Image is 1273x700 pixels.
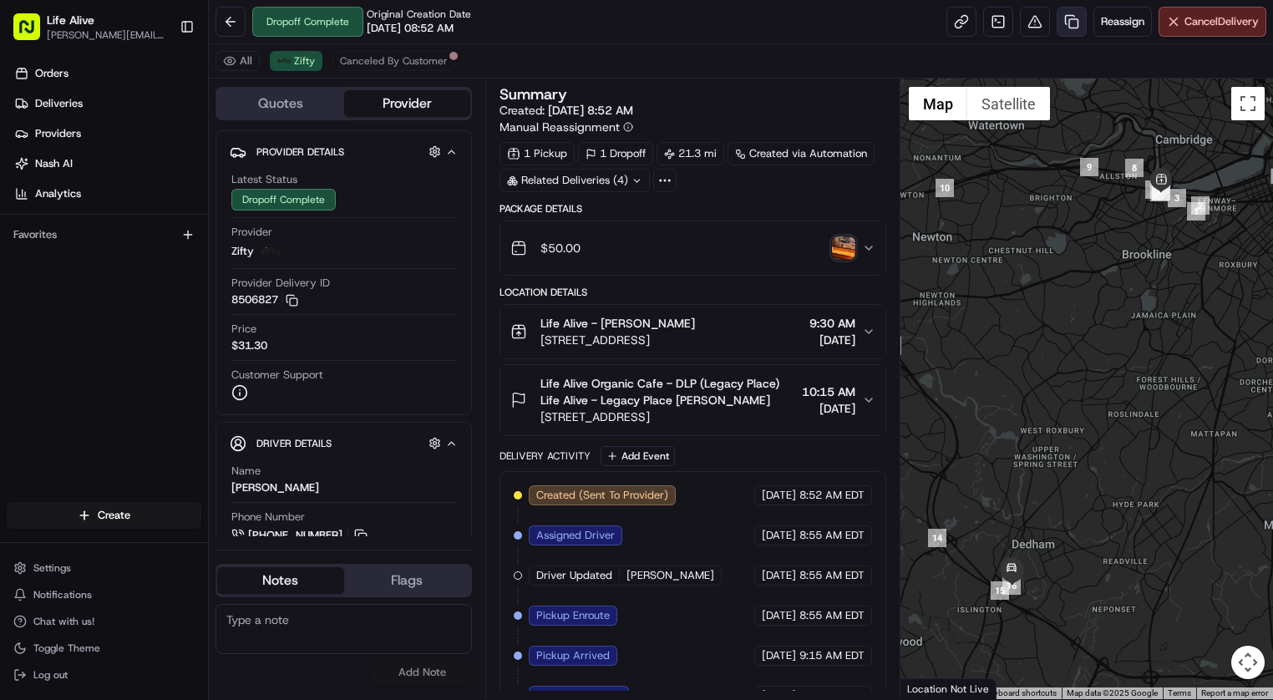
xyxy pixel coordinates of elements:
[1152,182,1170,200] div: 6
[657,142,724,165] div: 21.3 mi
[217,90,344,117] button: Quotes
[7,60,208,87] a: Orders
[141,375,155,388] div: 💻
[17,375,30,388] div: 📗
[540,332,695,348] span: [STREET_ADDRESS]
[799,528,865,543] span: 8:55 AM EDT
[231,510,305,525] span: Phone Number
[166,414,202,427] span: Pylon
[799,568,865,583] span: 8:55 AM EDT
[98,508,130,523] span: Create
[35,186,81,201] span: Analytics
[231,322,256,337] span: Price
[500,365,885,435] button: Life Alive Organic Cafe - DLP (Legacy Place) Life Alive - Legacy Place [PERSON_NAME][STREET_ADDRE...
[1093,7,1152,37] button: Reassign
[799,488,865,503] span: 8:52 AM EDT
[578,142,653,165] div: 1 Dropoff
[344,567,471,594] button: Flags
[248,528,342,543] span: [PHONE_NUMBER]
[500,286,886,299] div: Location Details
[1145,180,1164,199] div: 7
[905,677,960,699] a: Open this area in Google Maps (opens a new window)
[601,446,675,466] button: Add Event
[1067,688,1158,697] span: Map data ©2025 Google
[1231,87,1265,120] button: Toggle fullscreen view
[10,367,134,397] a: 📗Knowledge Base
[231,172,297,187] span: Latest Status
[33,668,68,682] span: Log out
[231,225,272,240] span: Provider
[284,165,304,185] button: Start new chat
[500,87,567,102] h3: Summary
[7,7,173,47] button: Life Alive[PERSON_NAME][EMAIL_ADDRESS][DOMAIN_NAME]
[900,678,997,699] div: Location Not Live
[762,528,796,543] span: [DATE]
[75,160,274,176] div: Start new chat
[7,663,201,687] button: Log out
[17,17,50,50] img: Nash
[500,142,575,165] div: 1 Pickup
[33,588,92,601] span: Notifications
[17,67,304,94] p: Welcome 👋
[540,315,695,332] span: Life Alive - [PERSON_NAME]
[1150,183,1169,201] div: 4
[500,119,620,135] span: Manual Reassignment
[500,102,633,119] span: Created:
[344,90,471,117] button: Provider
[294,54,315,68] span: Zifty
[728,142,875,165] a: Created via Automation
[33,561,71,575] span: Settings
[43,108,276,125] input: Clear
[17,160,47,190] img: 1736555255976-a54dd68f-1ca7-489b-9aae-adbdc363a1c4
[762,648,796,663] span: [DATE]
[7,180,208,207] a: Analytics
[35,156,73,171] span: Nash AI
[256,145,344,159] span: Provider Details
[52,304,221,317] span: [PERSON_NAME] [PERSON_NAME]
[1168,688,1191,697] a: Terms
[1101,14,1144,29] span: Reassign
[1159,7,1266,37] button: CancelDelivery
[928,529,946,547] div: 14
[536,568,612,583] span: Driver Updated
[367,21,454,36] span: [DATE] 08:52 AM
[7,221,201,248] div: Favorites
[134,367,275,397] a: 💻API Documentation
[799,648,865,663] span: 9:15 AM EDT
[231,338,267,353] span: $31.30
[1002,576,1021,595] div: 16
[7,150,208,177] a: Nash AI
[231,480,319,495] div: [PERSON_NAME]
[809,332,855,348] span: [DATE]
[967,87,1050,120] button: Show satellite imagery
[626,568,714,583] span: [PERSON_NAME]
[536,608,610,623] span: Pickup Enroute
[216,51,260,71] button: All
[75,176,230,190] div: We're available if you need us!
[33,642,100,655] span: Toggle Theme
[33,305,47,318] img: 1736555255976-a54dd68f-1ca7-489b-9aae-adbdc363a1c4
[500,305,885,358] button: Life Alive - [PERSON_NAME][STREET_ADDRESS]9:30 AM[DATE]
[7,637,201,660] button: Toggle Theme
[809,315,855,332] span: 9:30 AM
[7,120,208,147] a: Providers
[225,304,231,317] span: •
[141,259,147,272] span: •
[118,413,202,427] a: Powered byPylon
[1201,688,1268,697] a: Report a map error
[231,292,298,307] button: 8506827
[261,241,281,261] img: zifty-logo-trans-sq.png
[548,103,633,118] span: [DATE] 8:52 AM
[7,502,201,529] button: Create
[1080,158,1098,176] div: 9
[256,437,332,450] span: Driver Details
[1231,646,1265,679] button: Map camera controls
[7,610,201,633] button: Chat with us!
[500,221,885,275] button: $50.00photo_proof_of_delivery image
[35,66,68,81] span: Orders
[35,126,81,141] span: Providers
[991,581,1009,600] div: 15
[47,28,166,42] button: [PERSON_NAME][EMAIL_ADDRESS][DOMAIN_NAME]
[52,259,138,272] span: Klarizel Pensader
